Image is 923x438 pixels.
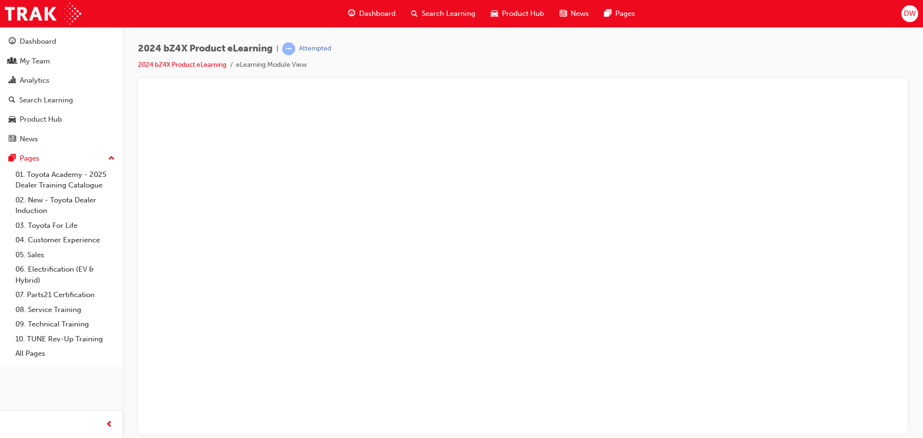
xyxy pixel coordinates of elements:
a: 04. Customer Experience [12,233,119,248]
img: Trak [5,3,81,25]
iframe: To enrich screen reader interactions, please activate Accessibility in Grammarly extension settings [146,94,900,435]
span: car-icon [9,115,16,124]
a: My Team [4,52,119,70]
span: | [276,43,278,54]
a: pages-iconPages [597,4,643,24]
a: 08. Service Training [12,302,119,317]
span: DW [904,8,916,19]
a: 02. New - Toyota Dealer Induction [12,193,119,218]
div: Product Hub [20,114,62,125]
span: search-icon [411,8,418,20]
a: 10. TUNE Rev-Up Training [12,332,119,347]
a: 09. Technical Training [12,317,119,332]
a: search-iconSearch Learning [403,4,483,24]
button: DashboardMy TeamAnalyticsSearch LearningProduct HubNews [4,31,119,150]
div: Attempted [299,44,331,53]
span: Product Hub [502,8,544,19]
span: up-icon [108,152,115,165]
span: car-icon [491,8,498,20]
span: chart-icon [9,76,16,85]
a: guage-iconDashboard [340,4,403,24]
span: guage-icon [9,38,16,46]
span: 2024 bZ4X Product eLearning [138,43,273,54]
a: 01. Toyota Academy - 2025 Dealer Training Catalogue [12,167,119,193]
span: pages-icon [604,8,611,20]
a: 2024 bZ4X Product eLearning [138,61,226,69]
a: 07. Parts21 Certification [12,288,119,302]
span: guage-icon [348,8,355,20]
a: News [4,130,119,148]
a: car-iconProduct Hub [483,4,552,24]
span: learningRecordVerb_ATTEMPT-icon [282,42,295,55]
a: Analytics [4,72,119,89]
div: Search Learning [19,95,73,106]
span: pages-icon [9,154,16,163]
span: people-icon [9,57,16,66]
a: 05. Sales [12,248,119,263]
span: search-icon [9,96,15,105]
span: news-icon [9,135,16,144]
button: Pages [4,150,119,167]
a: Product Hub [4,111,119,128]
span: Search Learning [422,8,475,19]
li: eLearning Module View [236,60,307,71]
a: news-iconNews [552,4,597,24]
span: News [571,8,589,19]
span: Pages [615,8,635,19]
span: news-icon [560,8,567,20]
div: Analytics [20,75,50,86]
button: DW [901,5,918,22]
span: prev-icon [106,419,113,431]
div: Dashboard [20,36,56,47]
a: 06. Electrification (EV & Hybrid) [12,262,119,288]
a: 03. Toyota For Life [12,218,119,233]
a: Dashboard [4,33,119,50]
span: Dashboard [359,8,396,19]
div: My Team [20,56,50,67]
a: Search Learning [4,91,119,109]
a: All Pages [12,346,119,361]
div: Pages [20,153,39,164]
div: News [20,134,38,145]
